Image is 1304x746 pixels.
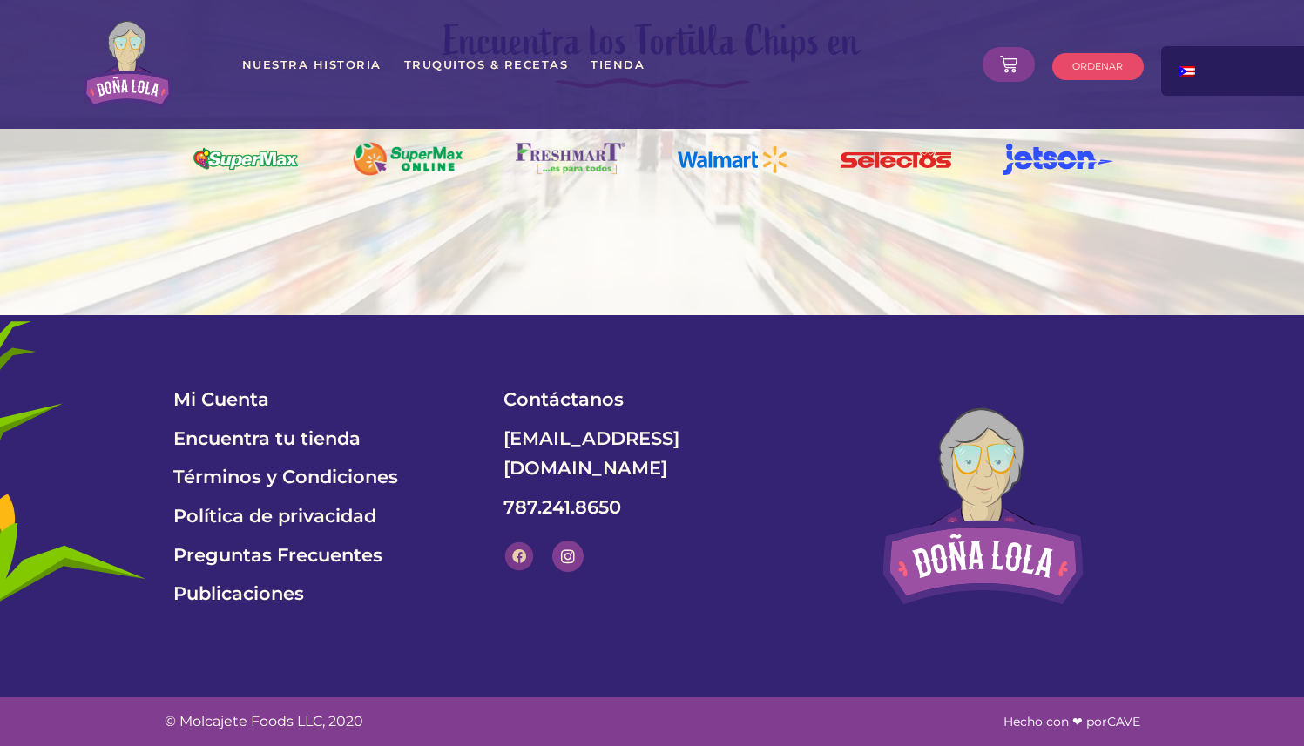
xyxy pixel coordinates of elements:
span: Preguntas Frecuentes [173,541,382,571]
a: Preguntas Frecuentes [173,541,470,571]
a: Publicaciones [173,579,470,609]
img: Jetson Logo [1003,144,1114,175]
a: [EMAIL_ADDRESS][DOMAIN_NAME] [503,424,800,484]
a: Nuestra Historia [241,49,382,80]
a: Contáctanos [503,385,800,415]
span: 787.241.8650 [503,493,621,523]
div: © Molcajete Foods LLC, 2020 [165,707,644,737]
a: Encuentra tu tienda [173,424,470,454]
span: Política de privacidad [173,501,376,532]
span: Contáctanos [503,385,624,415]
nav: Menu [241,49,957,80]
a: Truquitos & Recetas [403,49,570,80]
a: 787.241.8650 [503,493,800,523]
a: Términos y Condiciones [173,462,470,493]
img: Spanish [1179,66,1195,77]
span: Mi Cuenta [173,385,269,415]
a: Política de privacidad [173,501,470,532]
span: Encuentra tu tienda [173,424,361,454]
img: SuperMax Online Logo [353,142,463,176]
a: Tienda [590,49,645,80]
a: Mi Cuenta [173,385,470,415]
span: Publicaciones [173,579,304,609]
span: ORDENAR [1072,62,1123,71]
div: Hecho con ❤ por [661,707,1140,737]
a: ORDENAR [1052,53,1144,80]
span: Términos y Condiciones [173,462,398,493]
a: CAVE [1107,714,1140,729]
